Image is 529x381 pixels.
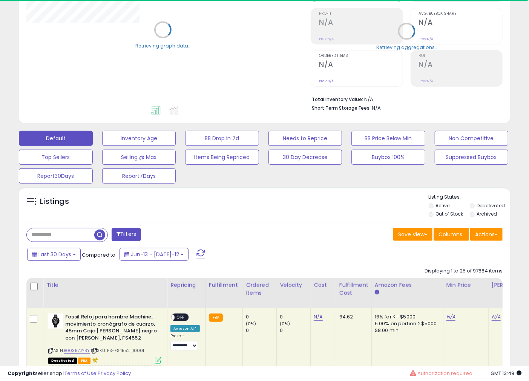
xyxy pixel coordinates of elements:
div: 5.00% on portion > $5000 [375,320,437,327]
div: Repricing [170,281,202,289]
span: Authorization required [418,370,473,377]
span: FBA [78,358,91,364]
div: 16% for <= $5000 [375,314,437,320]
a: Privacy Policy [98,370,131,377]
div: 0 [280,314,310,320]
span: OFF [175,314,187,321]
button: Jun-13 - [DATE]-12 [120,248,189,261]
div: Retrieving aggregations.. [376,44,437,51]
div: Min Price [446,281,485,289]
button: Items Being Repriced [185,150,259,165]
div: Cost [314,281,333,289]
a: N/A [314,313,323,321]
div: Velocity [280,281,307,289]
button: Report30Days [19,168,93,184]
a: Terms of Use [64,370,97,377]
button: Inventory Age [102,131,176,146]
button: Default [19,131,93,146]
h5: Listings [40,196,69,207]
button: Filters [112,228,141,241]
div: Ordered Items [246,281,273,297]
button: Columns [434,228,469,241]
div: Fulfillment [209,281,239,289]
span: Compared to: [82,251,117,259]
div: 0 [246,314,276,320]
a: N/A [492,313,501,321]
button: BB Price Below Min [351,131,425,146]
span: Jun-13 - [DATE]-12 [131,251,179,258]
div: 0 [246,327,276,334]
div: Displaying 1 to 25 of 97884 items [425,268,503,275]
button: BB Drop in 7d [185,131,259,146]
button: Report7Days [102,168,176,184]
button: 30 Day Decrease [268,150,342,165]
span: Columns [439,231,462,238]
label: Archived [477,211,497,217]
p: Listing States: [429,194,510,201]
span: All listings that are unavailable for purchase on Amazon for any reason other than out-of-stock [48,358,77,364]
div: seller snap | | [8,370,131,377]
button: Suppressed Buybox [435,150,509,165]
b: Fossil Reloj para hombre Machine, movimiento cronógrafo de cuarzo, 45mm Caja [PERSON_NAME] negro ... [65,314,157,343]
i: hazardous material [90,357,98,363]
div: $8.00 min [375,327,437,334]
small: Amazon Fees. [375,289,379,296]
label: Out of Stock [435,211,463,217]
button: Actions [470,228,503,241]
a: B003R7JYBY [64,347,90,354]
span: Last 30 Days [38,251,71,258]
div: Fulfillment Cost [339,281,368,297]
img: 41+HL+lGrIL._SL40_.jpg [48,314,63,329]
button: Last 30 Days [27,248,81,261]
div: Amazon AI * [170,325,200,332]
button: Non Competitive [435,131,509,146]
div: Retrieving graph data.. [135,43,190,49]
button: Top Sellers [19,150,93,165]
small: (0%) [246,321,256,327]
button: Buybox 100% [351,150,425,165]
div: Title [46,281,164,289]
strong: Copyright [8,370,35,377]
div: Preset: [170,334,200,350]
small: (0%) [280,321,290,327]
button: Needs to Reprice [268,131,342,146]
small: FBA [209,314,223,322]
a: N/A [446,313,455,321]
span: | SKU: FS-FS4552_10001 [91,347,144,353]
div: 64.62 [339,314,366,320]
div: 0 [280,327,310,334]
label: Active [435,202,449,209]
span: 2025-08-12 13:49 GMT [491,370,521,377]
button: Save View [393,228,432,241]
div: Amazon Fees [375,281,440,289]
button: Selling @ Max [102,150,176,165]
label: Deactivated [477,202,505,209]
